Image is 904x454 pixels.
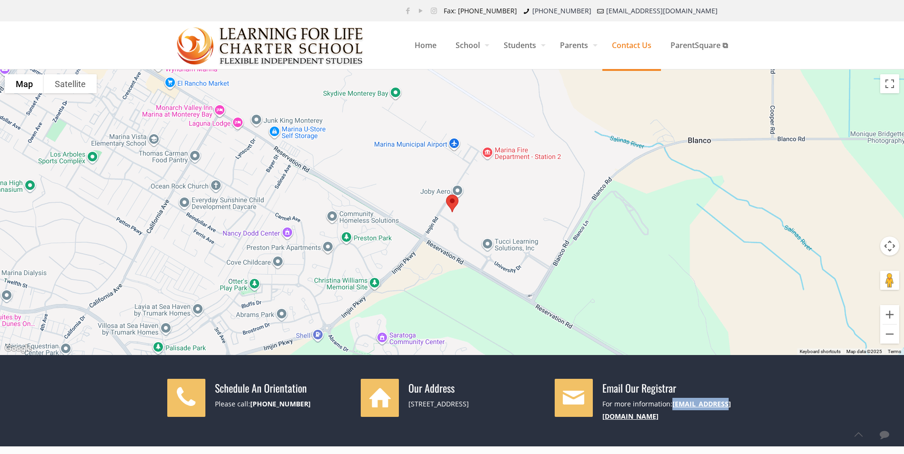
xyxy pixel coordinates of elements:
[602,381,737,395] h4: Email Our Registrar
[602,21,661,69] a: Contact Us
[800,348,841,355] button: Keyboard shortcuts
[880,237,899,256] button: Map camera controls
[494,31,550,59] span: Students
[405,31,446,59] span: Home
[429,6,439,15] a: Instagram icon
[522,6,531,15] i: phone
[846,349,882,354] span: Map data ©2025
[5,74,44,93] button: Show street map
[550,31,602,59] span: Parents
[177,22,364,69] img: Contact Us
[532,6,591,15] a: [PHONE_NUMBER]
[880,271,899,290] button: Drag Pegman onto the map to open Street View
[2,343,34,355] img: Google
[596,6,606,15] i: mail
[446,31,494,59] span: School
[550,21,602,69] a: Parents
[661,31,737,59] span: ParentSquare ⧉
[606,6,718,15] a: [EMAIL_ADDRESS][DOMAIN_NAME]
[416,6,426,15] a: YouTube icon
[215,398,350,410] div: Please call:
[880,325,899,344] button: Zoom out
[888,349,901,354] a: Terms (opens in new tab)
[2,343,34,355] a: Open this area in Google Maps (opens a new window)
[177,21,364,69] a: Learning for Life Charter School
[44,74,97,93] button: Show satellite imagery
[602,31,661,59] span: Contact Us
[848,424,868,444] a: Back to top icon
[215,381,350,395] h4: Schedule An Orientation
[602,398,737,423] div: For more information:
[408,398,543,410] div: [STREET_ADDRESS]
[494,21,550,69] a: Students
[880,305,899,324] button: Zoom in
[405,21,446,69] a: Home
[408,381,543,395] h4: Our Address
[403,6,413,15] a: Facebook icon
[250,399,311,408] a: [PHONE_NUMBER]
[446,21,494,69] a: School
[880,74,899,93] button: Toggle fullscreen view
[661,21,737,69] a: ParentSquare ⧉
